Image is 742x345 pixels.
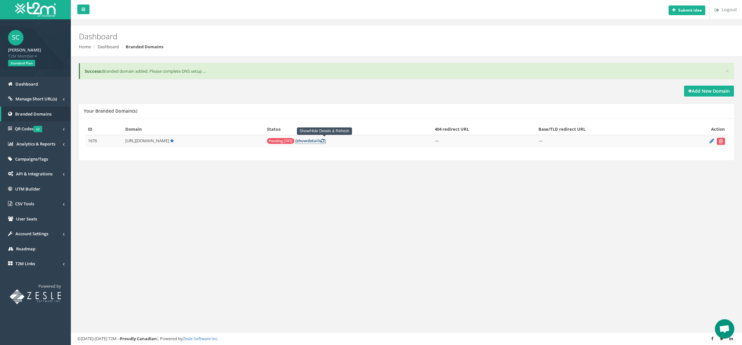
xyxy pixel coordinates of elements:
[16,171,52,177] span: API & Integrations
[678,7,702,13] b: Submit idea
[432,135,536,147] td: —
[15,186,40,192] span: UTM Builder
[8,30,24,45] span: SC
[77,336,736,342] div: ©[DATE]-[DATE] T2M – | Powered by
[85,124,123,135] th: ID
[15,111,52,117] span: Branded Domains
[120,336,157,341] strong: Proudly Canadian
[183,336,218,341] a: Zesle Software Inc.
[15,96,57,102] span: Manage Short URL(s)
[684,86,734,97] a: Add New Domain
[715,319,734,339] div: Open chat
[126,44,163,50] strong: Branded Domains
[123,124,264,135] th: Domain
[8,45,63,59] a: [PERSON_NAME] T2M Member
[16,246,35,252] span: Roadmap
[85,68,102,74] b: Success:
[15,231,48,237] span: Account Settings
[10,289,61,304] img: T2M URL Shortener powered by Zesle Software Inc.
[8,53,63,59] span: T2M Member
[15,201,34,207] span: CSV Tools
[297,138,307,144] span: show
[16,141,55,147] span: Analytics & Reports
[15,261,35,266] span: T2M Links
[8,47,41,53] strong: [PERSON_NAME]
[15,156,48,162] span: Campaigns/Tags
[79,32,623,41] h2: Dashboard
[536,124,673,135] th: Base/TLD redirect URL
[84,108,137,113] h5: Your Branded Domain(s)
[267,138,294,144] span: Pending [TXT]
[725,68,729,74] button: ×
[669,5,705,15] button: Submit idea
[8,60,35,66] span: Standard Plan
[432,124,536,135] th: 404 redirect URL
[33,126,42,132] span: v2
[170,138,174,144] a: Default
[15,2,56,17] img: T2M
[16,216,37,222] span: User Seats
[38,283,61,289] span: Powered by
[79,63,734,79] div: Branded domain added. Please complete DNS setup ...
[85,135,123,147] td: 1676
[297,127,352,135] div: Show/Hide Details & Refresh
[125,138,169,144] span: [URL][DOMAIN_NAME]
[295,138,326,144] a: [showdetails]
[536,135,673,147] td: —
[673,124,728,135] th: Action
[79,44,91,50] a: Home
[15,81,38,87] span: Dashboard
[15,126,42,132] span: QR Codes
[98,44,119,50] a: Dashboard
[688,88,730,94] strong: Add New Domain
[264,124,433,135] th: Status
